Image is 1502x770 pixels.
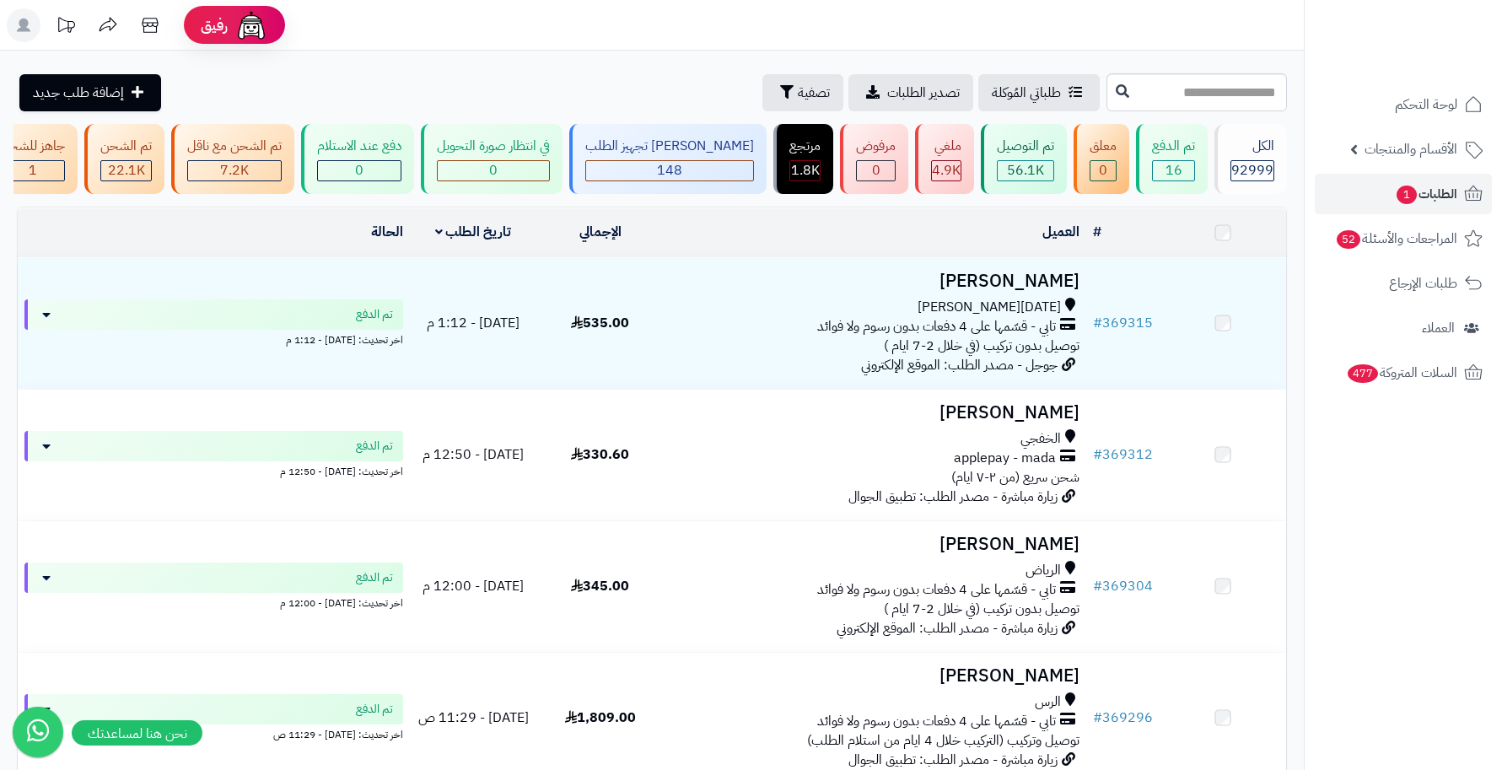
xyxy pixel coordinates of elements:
[571,444,629,465] span: 330.60
[1315,174,1492,214] a: الطلبات1
[1346,363,1380,384] span: 477
[1070,124,1133,194] a: معلق 0
[807,730,1079,751] span: توصيل وتركيب (التركيب خلال 4 ايام من استلام الطلب)
[1099,160,1107,180] span: 0
[1315,218,1492,259] a: المراجعات والأسئلة52
[418,708,529,728] span: [DATE] - 11:29 ص
[770,124,837,194] a: مرتجع 1.8K
[24,330,403,347] div: اخر تحديث: [DATE] - 1:12 م
[884,599,1079,619] span: توصيل بدون تركيب (في خلال 2-7 ايام )
[1315,308,1492,348] a: العملاء
[817,580,1056,600] span: تابي - قسّمها على 4 دفعات بدون رسوم ولا فوائد
[356,701,393,718] span: تم الدفع
[318,161,401,180] div: 0
[977,124,1070,194] a: تم التوصيل 56.1K
[1422,316,1455,340] span: العملاء
[1090,161,1116,180] div: 0
[762,74,843,111] button: تصفية
[887,83,960,103] span: تصدير الطلبات
[1387,14,1486,50] img: logo-2.png
[566,124,770,194] a: [PERSON_NAME] تجهيز الطلب 148
[435,222,512,242] a: تاريخ الطلب
[670,403,1079,423] h3: [PERSON_NAME]
[789,137,821,156] div: مرتجع
[1093,313,1102,333] span: #
[187,137,282,156] div: تم الشحن مع ناقل
[585,137,754,156] div: [PERSON_NAME] تجهيز الطلب
[108,160,145,180] span: 22.1K
[1026,561,1061,580] span: الرياض
[437,137,550,156] div: في انتظار صورة التحويل
[861,355,1058,375] span: جوجل - مصدر الطلب: الموقع الإلكتروني
[438,161,549,180] div: 0
[423,444,524,465] span: [DATE] - 12:50 م
[371,222,403,242] a: الحالة
[848,750,1058,770] span: زيارة مباشرة - مصدر الطلب: تطبيق الجوال
[423,576,524,596] span: [DATE] - 12:00 م
[1093,708,1153,728] a: #369296
[45,8,87,46] a: تحديثات المنصة
[1093,708,1102,728] span: #
[417,124,566,194] a: في انتظار صورة التحويل 0
[571,576,629,596] span: 345.00
[837,618,1058,638] span: زيارة مباشرة - مصدر الطلب: الموقع الإلكتروني
[19,74,161,111] a: إضافة طلب جديد
[998,161,1053,180] div: 56082
[168,124,298,194] a: تم الشحن مع ناقل 7.2K
[670,272,1079,291] h3: [PERSON_NAME]
[1346,361,1457,385] span: السلات المتروكة
[33,83,124,103] span: إضافة طلب جديد
[657,160,682,180] span: 148
[355,160,363,180] span: 0
[1315,353,1492,393] a: السلات المتروكة477
[932,160,961,180] span: 4.9K
[817,317,1056,337] span: تابي - قسّمها على 4 دفعات بدون رسوم ولا فوائد
[1093,576,1102,596] span: #
[1093,444,1153,465] a: #369312
[872,160,880,180] span: 0
[1153,161,1194,180] div: 16
[427,313,520,333] span: [DATE] - 1:12 م
[1042,222,1079,242] a: العميل
[931,137,961,156] div: ملغي
[1211,124,1290,194] a: الكل92999
[1035,692,1061,712] span: الرس
[1166,160,1182,180] span: 16
[997,137,1054,156] div: تم التوصيل
[932,161,961,180] div: 4922
[234,8,268,42] img: ai-face.png
[817,712,1056,731] span: تابي - قسّمها على 4 دفعات بدون رسوم ولا فوائد
[918,298,1061,317] span: [DATE][PERSON_NAME]
[857,161,895,180] div: 0
[81,124,168,194] a: تم الشحن 22.1K
[856,137,896,156] div: مرفوض
[101,161,151,180] div: 22134
[29,160,37,180] span: 1
[24,724,403,742] div: اخر تحديث: [DATE] - 11:29 ص
[1395,93,1457,116] span: لوحة التحكم
[579,222,622,242] a: الإجمالي
[1007,160,1044,180] span: 56.1K
[848,74,973,111] a: تصدير الطلبات
[100,137,152,156] div: تم الشحن
[1335,227,1457,250] span: المراجعات والأسئلة
[1093,313,1153,333] a: #369315
[1020,429,1061,449] span: الخفجي
[912,124,977,194] a: ملغي 4.9K
[992,83,1061,103] span: طلباتي المُوكلة
[586,161,753,180] div: 148
[670,535,1079,554] h3: [PERSON_NAME]
[790,161,820,180] div: 1765
[356,306,393,323] span: تم الدفع
[24,593,403,611] div: اخر تحديث: [DATE] - 12:00 م
[951,467,1079,487] span: شحن سريع (من ٢-٧ ايام)
[1395,182,1457,206] span: الطلبات
[356,569,393,586] span: تم الدفع
[188,161,281,180] div: 7223
[1093,576,1153,596] a: #369304
[571,313,629,333] span: 535.00
[201,15,228,35] span: رفيق
[1231,160,1273,180] span: 92999
[954,449,1056,468] span: applepay - mada
[1315,84,1492,125] a: لوحة التحكم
